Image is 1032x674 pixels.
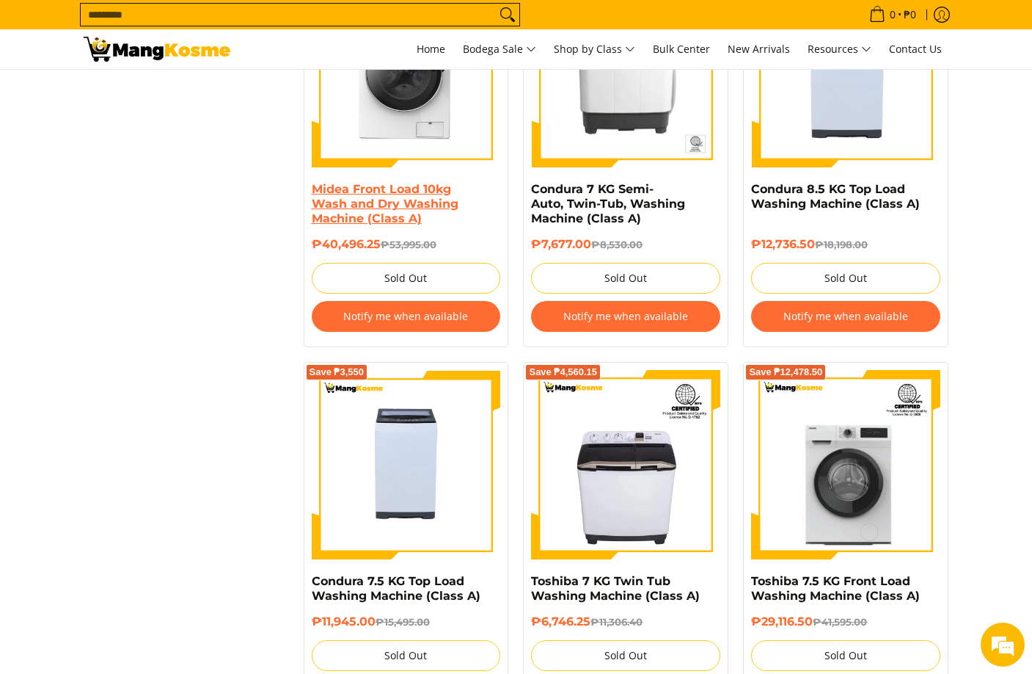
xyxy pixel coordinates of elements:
[312,263,501,294] button: Sold Out
[590,616,643,628] del: ₱11,306.40
[312,182,458,225] a: Midea Front Load 10kg Wash and Dry Washing Machine (Class A)
[409,29,453,69] a: Home
[531,182,685,225] a: Condura 7 KG Semi-Auto, Twin-Tub, Washing Machine (Class A)
[901,10,918,20] span: ₱0
[815,239,868,250] del: ₱18,198.00
[417,42,445,56] span: Home
[813,616,867,628] del: ₱41,595.00
[312,370,501,559] img: condura-7.5kg-topload-non-inverter-washing-machine-class-c-full-view-mang-kosme
[882,29,949,69] a: Contact Us
[751,574,920,603] a: Toshiba 7.5 KG Front Load Washing Machine (Class A)
[591,239,643,250] del: ₱8,530.00
[800,29,879,69] a: Resources
[531,301,720,332] button: Notify me when available
[751,615,940,629] h6: ₱29,116.50
[751,640,940,671] button: Sold Out
[751,182,920,211] a: Condura 8.5 KG Top Load Washing Machine (Class A)
[381,239,436,250] del: ₱53,995.00
[531,370,720,559] img: Toshiba 7 KG Twin Tub Washing Machine (Class A)
[531,263,720,294] button: Sold Out
[751,370,940,559] img: Toshiba 7.5 KG Front Load Washing Machine (Class A)
[749,368,822,377] span: Save ₱12,478.50
[529,368,597,377] span: Save ₱4,560.15
[888,10,898,20] span: 0
[531,640,720,671] button: Sold Out
[312,237,501,252] h6: ₱40,496.25
[312,615,501,629] h6: ₱11,945.00
[310,368,365,377] span: Save ₱3,550
[241,7,276,43] div: Minimize live chat window
[889,42,942,56] span: Contact Us
[751,301,940,332] button: Notify me when available
[546,29,643,69] a: Shop by Class
[531,615,720,629] h6: ₱6,746.25
[84,37,230,62] img: Washing Machines l Mang Kosme: Home Appliances Warehouse Sale Partner
[531,574,700,603] a: Toshiba 7 KG Twin Tub Washing Machine (Class A)
[751,237,940,252] h6: ₱12,736.50
[312,574,480,603] a: Condura 7.5 KG Top Load Washing Machine (Class A)
[245,29,949,69] nav: Main Menu
[7,401,279,452] textarea: Type your message and hit 'Enter'
[76,82,246,101] div: Chat with us now
[808,40,871,59] span: Resources
[653,42,710,56] span: Bulk Center
[376,616,430,628] del: ₱15,495.00
[531,237,720,252] h6: ₱7,677.00
[85,185,202,333] span: We're online!
[463,40,536,59] span: Bodega Sale
[645,29,717,69] a: Bulk Center
[720,29,797,69] a: New Arrivals
[455,29,544,69] a: Bodega Sale
[554,40,635,59] span: Shop by Class
[728,42,790,56] span: New Arrivals
[496,4,519,26] button: Search
[751,263,940,294] button: Sold Out
[312,640,501,671] button: Sold Out
[865,7,921,23] span: •
[312,301,501,332] button: Notify me when available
